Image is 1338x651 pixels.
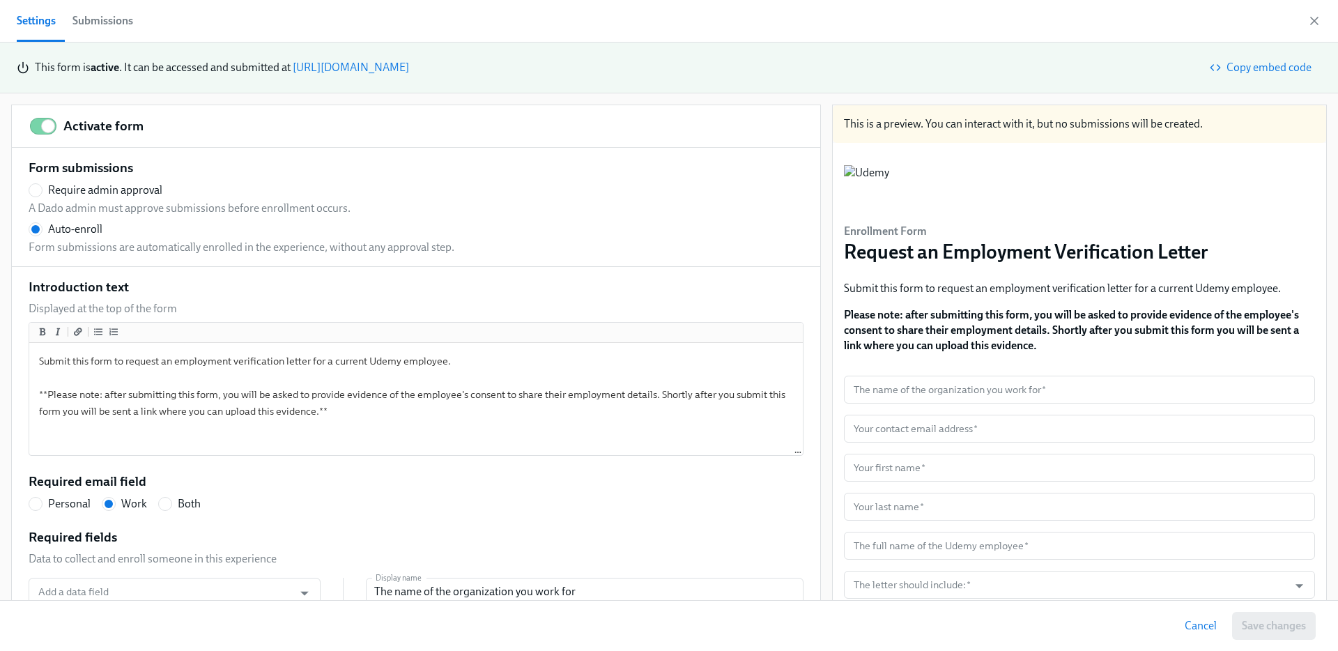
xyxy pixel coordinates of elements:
span: Cancel [1185,619,1217,633]
strong: Please note: after submitting this form, you will be asked to provide evidence of the employee's ... [844,308,1299,352]
button: Add a link [71,325,85,339]
span: Copy embed code [1213,61,1312,75]
button: Add italic text [51,325,65,339]
h5: Required email field [29,473,146,491]
h5: Introduction text [29,278,129,296]
span: Settings [17,11,56,31]
span: Personal [48,496,91,512]
span: This form is . It can be accessed and submitted at [35,61,291,74]
p: Submit this form to request an employment verification letter for a current Udemy employee. [844,281,1315,296]
button: Copy embed code [1203,54,1321,82]
p: A Dado admin must approve submissions before enrollment occurs. [29,201,351,216]
a: [URL][DOMAIN_NAME] [293,61,409,74]
h6: Enrollment Form [844,224,1208,239]
span: Auto-enroll [48,222,102,237]
img: Udemy [844,165,889,207]
p: Form submissions are automatically enrolled in the experience, without any approval step. [29,240,454,255]
button: Add ordered list [107,325,121,339]
span: Work [121,496,147,512]
input: Display name [366,578,803,606]
div: Submissions [72,11,133,31]
div: This is a preview. You can interact with it, but no submissions will be created. [833,105,1326,143]
h5: Activate form [63,117,144,135]
span: Both [178,496,201,512]
button: Add bold text [36,325,49,339]
button: Open [1289,575,1310,597]
h5: Form submissions [29,159,133,177]
p: Displayed at the top of the form [29,301,177,316]
button: Cancel [1175,612,1226,640]
p: Data to collect and enroll someone in this experience [29,551,277,567]
span: Require admin approval [48,183,162,198]
h3: Request an Employment Verification Letter [844,239,1208,264]
button: Add unordered list [91,325,105,339]
button: Open [293,582,315,604]
strong: active [91,61,119,74]
h5: Required fields [29,528,117,546]
textarea: Submit this form to request an employment verification letter for a current Udemy employee. **Ple... [32,346,800,454]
